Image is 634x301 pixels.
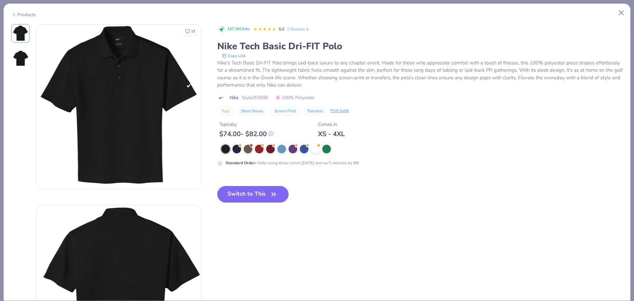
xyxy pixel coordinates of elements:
strong: Standard Order : [226,160,256,166]
div: Products [11,11,36,18]
div: Nike Tech Basic Dri-FIT Polo [217,40,623,53]
div: Typically [219,121,273,128]
div: $ 74.00 - $ 82.00 [219,130,273,138]
span: 147.2K Clicks [227,26,250,32]
span: 5.0 [279,26,284,32]
img: brand logo [217,95,226,100]
span: 12 [191,30,195,33]
img: Front [13,25,28,41]
div: XS - 4XL [318,130,345,138]
button: Tops [217,106,234,116]
button: Switch to This [217,186,289,203]
div: Comes In [318,121,345,128]
span: Nike [229,94,238,101]
div: Order using these colors [DATE] and we’ll delivery by 9/8. [226,160,360,166]
span: Style 203690 [242,94,268,101]
button: Screen Print [270,106,300,116]
button: Close [615,7,628,19]
div: Nike’s Tech Basic Dri-FIT Polo brings laid-back luxury to any chapter event. Made for those who a... [217,59,623,89]
img: Front [37,24,201,189]
div: 5.0 Stars [254,24,276,35]
button: copy to clipboard [220,53,248,59]
img: Back [13,51,28,66]
button: Like [182,26,198,36]
button: Short Sleeve [237,106,267,116]
span: 100% Polyester [275,94,315,101]
button: Transfers [303,106,327,116]
div: Print Guide [331,108,349,114]
a: 2 Reviews [287,26,310,32]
